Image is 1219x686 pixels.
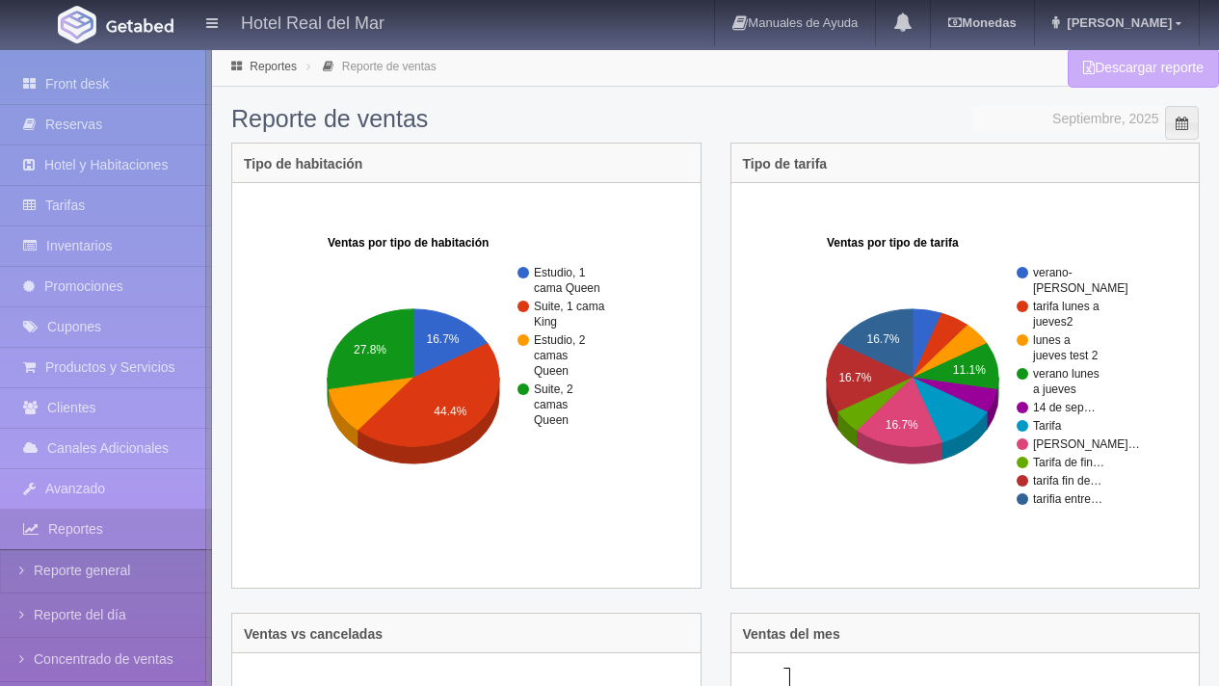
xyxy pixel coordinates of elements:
[534,383,573,396] text: Suite, 2
[231,106,1200,133] h2: Reporte de ventas
[342,60,437,73] a: Reporte de ventas
[1033,333,1071,347] text: lunes a
[1033,281,1128,295] text: [PERSON_NAME]
[534,266,586,279] text: Estudio, 1
[534,398,568,411] text: camas
[1033,456,1104,469] text: Tarifa de fin…
[250,60,297,73] a: Reportes
[534,349,568,362] text: camas
[743,627,840,642] h4: Ventas del mes
[244,157,362,171] h4: Tipo de habitación
[244,627,383,642] h4: Ventas vs canceladas
[58,6,96,43] img: Getabed
[1033,474,1101,488] text: tarifa fin de…
[534,300,605,313] text: Suite, 1 cama
[952,363,985,377] text: 11.1%
[534,333,586,347] text: Estudio, 2
[534,315,557,329] text: King
[741,193,1190,578] svg: A chart.
[1033,401,1096,414] text: 14 de sep…
[948,15,1016,30] b: Monedas
[534,413,569,427] text: Queen
[885,418,917,432] text: 16.7%
[1033,492,1102,506] text: tarifia entre…
[1032,315,1073,329] text: jueves2
[1068,48,1219,88] a: Descargar reporte
[838,371,871,384] text: 16.7%
[866,331,899,345] text: 16.7%
[434,405,466,418] text: 44.4%
[827,236,959,250] text: Ventas por tipo de tarifa
[1062,15,1172,30] span: [PERSON_NAME]
[1176,130,1188,156] span: Seleccionar Mes
[534,364,569,378] text: Queen
[1033,266,1073,279] text: verano-
[106,18,173,33] img: Getabed
[1032,349,1099,362] text: jueves test 2
[242,193,691,578] svg: A chart.
[1033,367,1100,381] text: verano lunes
[1033,437,1140,451] text: [PERSON_NAME]…
[1033,383,1076,396] text: a jueves
[426,331,459,345] text: 16.7%
[241,10,384,34] h4: Hotel Real del Mar
[354,343,386,356] text: 27.8%
[1165,106,1199,140] span: Seleccionar Mes
[1033,419,1062,433] text: Tarifa
[328,236,489,250] text: Ventas por tipo de habitación
[743,157,828,171] h4: Tipo de tarifa
[534,281,600,295] text: cama Queen
[1033,300,1100,313] text: tarifa lunes a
